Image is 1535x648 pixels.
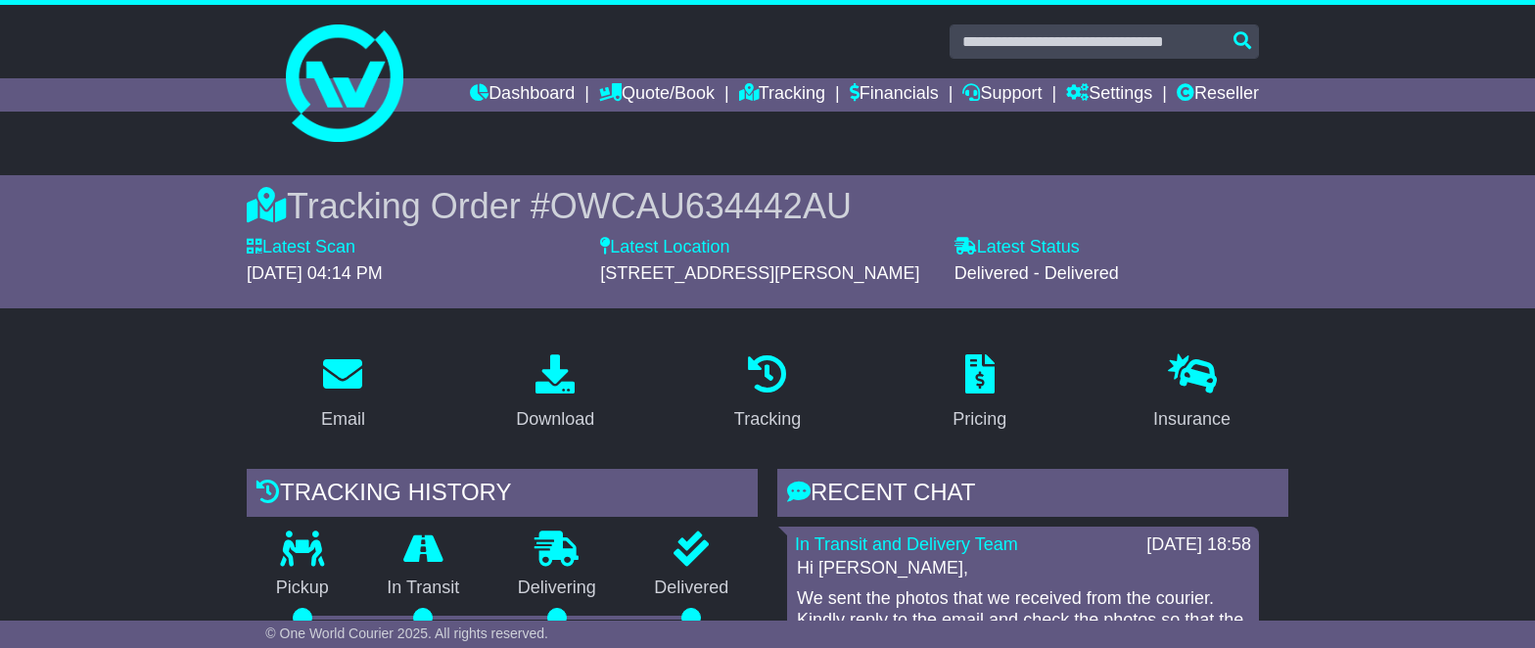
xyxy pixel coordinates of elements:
[739,78,825,112] a: Tracking
[1146,534,1251,556] div: [DATE] 18:58
[1066,78,1152,112] a: Settings
[247,185,1288,227] div: Tracking Order #
[247,263,383,283] span: [DATE] 04:14 PM
[954,237,1080,258] label: Latest Status
[626,578,759,599] p: Delivered
[1153,406,1231,433] div: Insurance
[1140,347,1243,440] a: Insurance
[247,578,358,599] p: Pickup
[734,406,801,433] div: Tracking
[308,347,378,440] a: Email
[1177,78,1259,112] a: Reseller
[940,347,1019,440] a: Pricing
[600,237,729,258] label: Latest Location
[470,78,575,112] a: Dashboard
[247,237,355,258] label: Latest Scan
[953,406,1006,433] div: Pricing
[600,263,919,283] span: [STREET_ADDRESS][PERSON_NAME]
[954,263,1119,283] span: Delivered - Delivered
[247,469,758,522] div: Tracking history
[599,78,715,112] a: Quote/Book
[516,406,594,433] div: Download
[321,406,365,433] div: Email
[358,578,489,599] p: In Transit
[265,625,548,641] span: © One World Courier 2025. All rights reserved.
[797,558,1249,579] p: Hi [PERSON_NAME],
[777,469,1288,522] div: RECENT CHAT
[721,347,814,440] a: Tracking
[962,78,1042,112] a: Support
[550,186,852,226] span: OWCAU634442AU
[850,78,939,112] a: Financials
[795,534,1018,554] a: In Transit and Delivery Team
[488,578,626,599] p: Delivering
[503,347,607,440] a: Download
